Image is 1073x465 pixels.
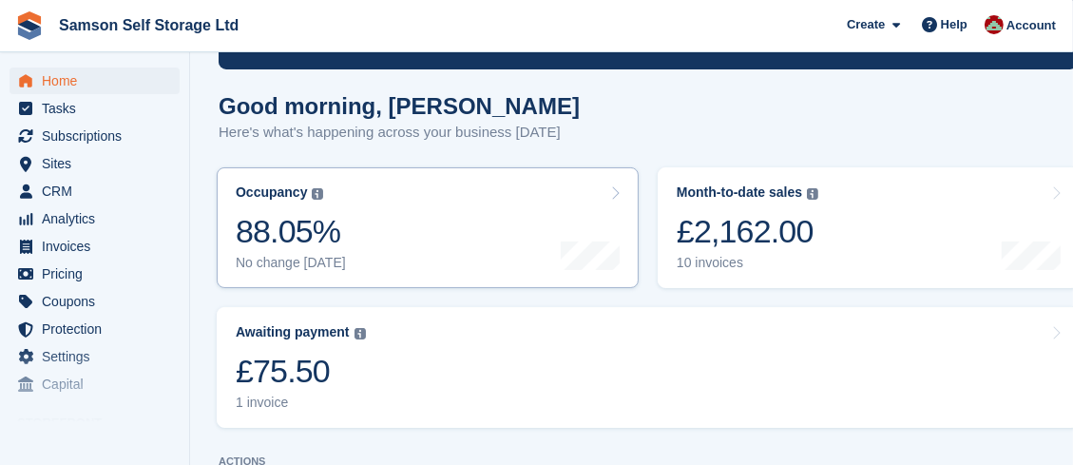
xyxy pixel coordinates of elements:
[42,150,156,177] span: Sites
[10,371,180,397] a: menu
[10,343,180,370] a: menu
[42,178,156,204] span: CRM
[236,352,366,391] div: £75.50
[236,395,366,411] div: 1 invoice
[51,10,246,41] a: Samson Self Storage Ltd
[354,328,366,339] img: icon-info-grey-7440780725fd019a000dd9b08b2336e03edf1995a4989e88bcd33f0948082b44.svg
[10,316,180,342] a: menu
[10,233,180,260] a: menu
[807,188,818,200] img: icon-info-grey-7440780725fd019a000dd9b08b2336e03edf1995a4989e88bcd33f0948082b44.svg
[42,288,156,315] span: Coupons
[42,205,156,232] span: Analytics
[236,255,346,271] div: No change [DATE]
[677,255,818,271] div: 10 invoices
[10,261,180,287] a: menu
[10,288,180,315] a: menu
[42,371,156,397] span: Capital
[219,122,580,144] p: Here's what's happening across your business [DATE]
[42,68,156,94] span: Home
[10,150,180,177] a: menu
[42,233,156,260] span: Invoices
[42,123,156,149] span: Subscriptions
[847,15,885,34] span: Create
[677,212,818,251] div: £2,162.00
[15,11,44,40] img: stora-icon-8386f47178a22dfd0bd8f6a31ec36ba5ce8667c1dd55bd0f319d3a0aa187defe.svg
[236,212,346,251] div: 88.05%
[219,93,580,119] h1: Good morning, [PERSON_NAME]
[10,123,180,149] a: menu
[17,414,189,433] span: Storefront
[312,188,323,200] img: icon-info-grey-7440780725fd019a000dd9b08b2336e03edf1995a4989e88bcd33f0948082b44.svg
[236,184,307,201] div: Occupancy
[42,95,156,122] span: Tasks
[217,167,639,288] a: Occupancy 88.05% No change [DATE]
[10,68,180,94] a: menu
[941,15,968,34] span: Help
[42,261,156,287] span: Pricing
[677,184,802,201] div: Month-to-date sales
[10,95,180,122] a: menu
[985,15,1004,34] img: Ian
[10,178,180,204] a: menu
[10,205,180,232] a: menu
[236,324,350,340] div: Awaiting payment
[42,343,156,370] span: Settings
[1006,16,1056,35] span: Account
[42,316,156,342] span: Protection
